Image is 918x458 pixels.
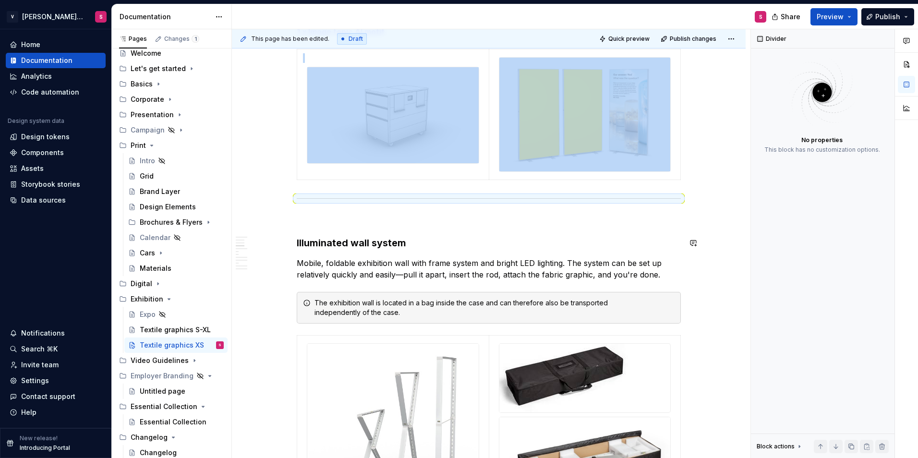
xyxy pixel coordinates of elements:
div: Block actions [757,443,795,450]
div: Presentation [115,107,228,122]
a: Brand Layer [124,184,228,199]
a: Components [6,145,106,160]
span: Preview [817,12,844,22]
a: Essential Collection [124,414,228,430]
div: No properties [801,136,843,144]
div: The exhibition wall is located in a bag inside the case and can therefore also be transported ind... [314,298,675,317]
div: This block has no customization options. [764,146,880,154]
a: Design Elements [124,199,228,215]
div: Settings [21,376,49,386]
button: Publish [861,8,914,25]
a: Assets [6,161,106,176]
a: Invite team [6,357,106,373]
div: Brochures & Flyers [140,217,203,227]
div: Let's get started [115,61,228,76]
div: Block actions [757,440,803,453]
div: Design Elements [140,202,196,212]
a: Home [6,37,106,52]
div: S [218,340,221,350]
span: Quick preview [608,35,650,43]
div: S [759,13,762,21]
span: Share [781,12,800,22]
button: Share [767,8,807,25]
div: Help [21,408,36,417]
img: c80e23ea-1f34-44e9-b3eb-0f335e55b5e2.jpeg [307,67,479,164]
a: Intro [124,153,228,169]
div: Exhibition [115,291,228,307]
div: Essential Collection [140,417,206,427]
a: Grid [124,169,228,184]
div: Notifications [21,328,65,338]
div: V [7,11,18,23]
div: Basics [115,76,228,92]
p: New release! [20,434,58,442]
a: Code automation [6,84,106,100]
span: Publish [875,12,900,22]
div: Print [131,141,146,150]
div: Brand Layer [140,187,180,196]
div: Invite team [21,360,59,370]
div: Documentation [120,12,210,22]
button: Contact support [6,389,106,404]
a: Documentation [6,53,106,68]
div: Grid [140,171,154,181]
div: Welcome [131,48,161,58]
a: Data sources [6,193,106,208]
img: 42580a43-a181-4a77-8101-50cbad2933ea.jpg [499,58,670,172]
div: Digital [115,276,228,291]
button: V[PERSON_NAME] Brand PortalS [2,6,109,27]
div: Brochures & Flyers [124,215,228,230]
div: Materials [140,264,171,273]
a: Expo [124,307,228,322]
div: [PERSON_NAME] Brand Portal [22,12,84,22]
div: Employer Branding [115,368,228,384]
span: Publish changes [670,35,716,43]
img: cb236071-52ce-4e8a-a28c-40eecd7ef705.jpg [499,344,629,412]
span: Draft [349,35,363,43]
a: Untitled page [124,384,228,399]
button: Preview [810,8,858,25]
div: Contact support [21,392,75,401]
div: Analytics [21,72,52,81]
div: Pages [119,35,147,43]
div: Search ⌘K [21,344,58,354]
div: Exhibition [131,294,163,304]
div: Changelog [115,430,228,445]
div: S [99,13,103,21]
a: Textile graphics XSS [124,337,228,353]
h3: Illuminated wall system [297,236,681,250]
div: Corporate [131,95,164,104]
div: Changelog [131,433,168,442]
div: Employer Branding [131,371,193,381]
p: Introducing Portal [20,444,70,452]
a: Analytics [6,69,106,84]
div: Code automation [21,87,79,97]
a: Materials [124,261,228,276]
div: Let's get started [131,64,186,73]
button: Notifications [6,325,106,341]
div: Intro [140,156,155,166]
div: Corporate [115,92,228,107]
div: Design tokens [21,132,70,142]
div: Documentation [21,56,72,65]
button: Quick preview [596,32,654,46]
a: Calendar [124,230,228,245]
div: Video Guidelines [115,353,228,368]
div: Expo [140,310,156,319]
a: Design tokens [6,129,106,145]
button: Search ⌘K [6,341,106,357]
div: Components [21,148,64,157]
div: Changes [164,35,199,43]
div: Video Guidelines [131,356,189,365]
p: Mobile, foldable exhibition wall with frame system and bright LED lighting. The system can be set... [297,257,681,280]
a: Textile graphics S-XL [124,322,228,337]
div: Cars [140,248,155,258]
a: Welcome [115,46,228,61]
button: Help [6,405,106,420]
span: This page has been edited. [251,35,329,43]
div: Presentation [131,110,174,120]
div: Storybook stories [21,180,80,189]
div: Basics [131,79,153,89]
div: Untitled page [140,386,185,396]
div: Data sources [21,195,66,205]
